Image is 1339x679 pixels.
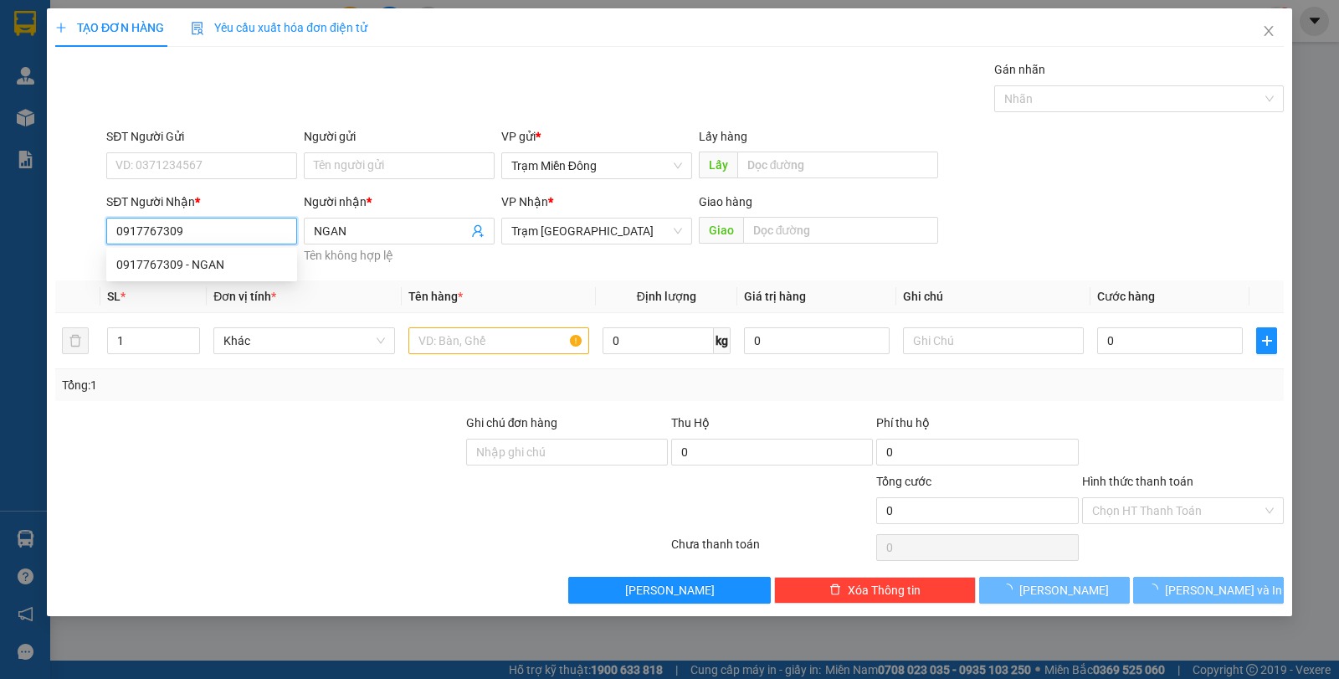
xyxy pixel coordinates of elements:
[191,22,204,35] img: icon
[1256,327,1277,354] button: plus
[903,327,1084,354] input: Ghi Chú
[106,251,297,278] div: 0917767309 - NGAN
[213,290,276,303] span: Đơn vị tính
[671,416,710,430] span: Thu Hộ
[106,127,297,146] div: SĐT Người Gửi
[304,193,495,211] div: Người nhận
[625,581,715,599] span: [PERSON_NAME]
[304,246,495,265] div: Tên không hợp lệ
[637,290,696,303] span: Định lượng
[511,219,682,244] span: Trạm Phú Tân
[304,127,495,146] div: Người gửi
[106,193,297,211] div: SĐT Người Nhận
[714,327,731,354] span: kg
[979,577,1130,604] button: [PERSON_NAME]
[62,376,518,394] div: Tổng: 1
[1262,24,1275,38] span: close
[1097,290,1155,303] span: Cước hàng
[568,577,770,604] button: [PERSON_NAME]
[466,416,558,430] label: Ghi chú đơn hàng
[501,127,692,146] div: VP gửi
[1019,581,1109,599] span: [PERSON_NAME]
[1082,475,1193,488] label: Hình thức thanh toán
[116,255,287,274] div: 0917767309 - NGAN
[699,130,747,143] span: Lấy hàng
[55,21,164,34] span: TẠO ĐƠN HÀNG
[62,327,89,354] button: delete
[1257,334,1276,347] span: plus
[669,535,875,564] div: Chưa thanh toán
[699,195,752,208] span: Giao hàng
[55,22,67,33] span: plus
[876,414,1078,439] div: Phí thu hộ
[501,195,548,208] span: VP Nhận
[774,577,976,604] button: deleteXóa Thông tin
[744,290,806,303] span: Giá trị hàng
[744,327,890,354] input: 0
[107,290,121,303] span: SL
[408,290,463,303] span: Tên hàng
[1165,581,1282,599] span: [PERSON_NAME] và In
[466,439,668,466] input: Ghi chú đơn hàng
[1001,584,1019,595] span: loading
[829,584,841,597] span: delete
[848,581,921,599] span: Xóa Thông tin
[994,63,1045,76] label: Gán nhãn
[471,224,485,238] span: user-add
[737,152,939,178] input: Dọc đường
[743,217,939,244] input: Dọc đường
[223,328,384,353] span: Khác
[511,153,682,178] span: Trạm Miền Đông
[896,280,1090,313] th: Ghi chú
[699,217,743,244] span: Giao
[876,475,931,488] span: Tổng cước
[191,21,367,34] span: Yêu cầu xuất hóa đơn điện tử
[408,327,589,354] input: VD: Bàn, Ghế
[1245,8,1292,55] button: Close
[1133,577,1284,604] button: [PERSON_NAME] và In
[699,152,737,178] span: Lấy
[1147,584,1165,595] span: loading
